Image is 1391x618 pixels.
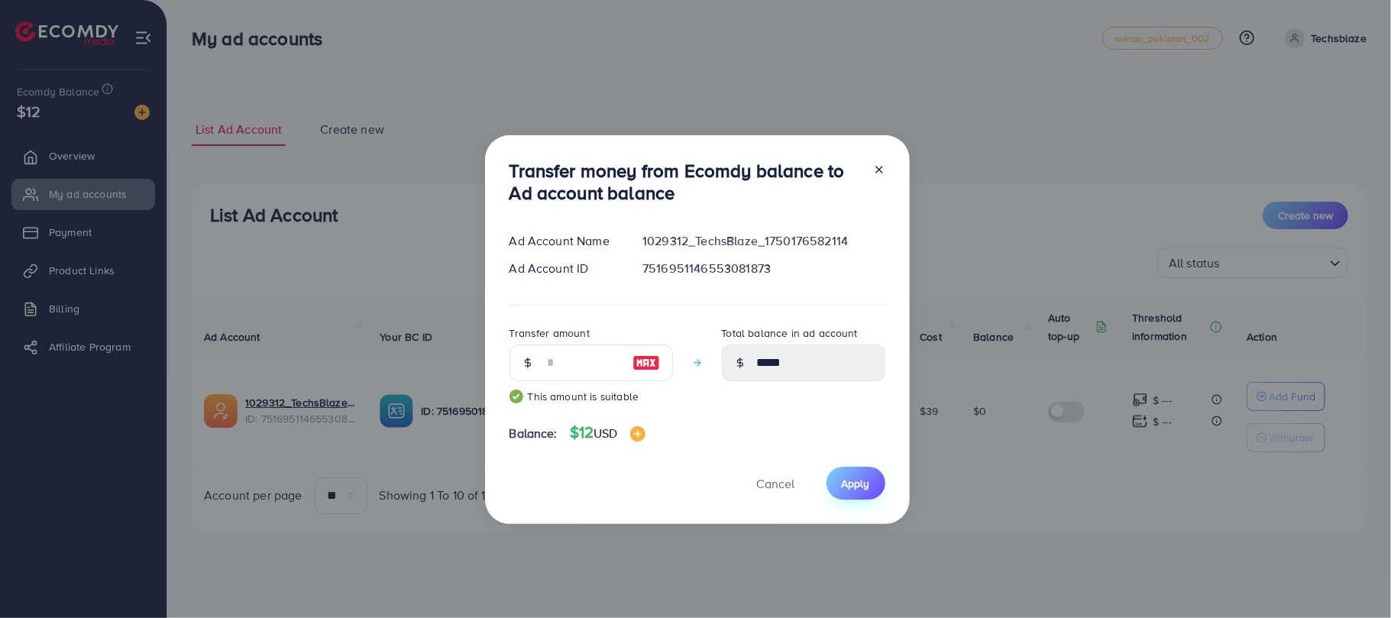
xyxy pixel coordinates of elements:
[509,390,523,403] img: guide
[509,389,673,404] small: This amount is suitable
[1326,549,1380,607] iframe: Chat
[497,232,631,250] div: Ad Account Name
[630,260,897,277] div: 7516951146553081873
[594,425,617,442] span: USD
[630,232,897,250] div: 1029312_TechsBlaze_1750176582114
[722,325,858,341] label: Total balance in ad account
[497,260,631,277] div: Ad Account ID
[842,476,870,491] span: Apply
[630,426,645,442] img: image
[738,467,814,500] button: Cancel
[509,425,558,442] span: Balance:
[757,475,795,492] span: Cancel
[827,467,885,500] button: Apply
[509,325,590,341] label: Transfer amount
[632,354,660,372] img: image
[509,160,861,204] h3: Transfer money from Ecomdy balance to Ad account balance
[570,423,645,442] h4: $12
